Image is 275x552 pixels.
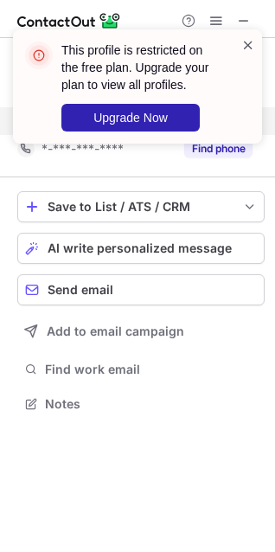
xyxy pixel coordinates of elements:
button: save-profile-one-click [17,191,265,222]
img: ContactOut v5.3.10 [17,10,121,31]
header: This profile is restricted on the free plan. Upgrade your plan to view all profiles. [61,42,221,93]
div: Save to List / ATS / CRM [48,200,234,214]
button: Notes [17,392,265,416]
button: Find work email [17,357,265,382]
span: Find work email [45,362,258,377]
button: Add to email campaign [17,316,265,347]
button: Upgrade Now [61,104,200,132]
img: error [25,42,53,69]
span: Upgrade Now [93,111,168,125]
button: AI write personalized message [17,233,265,264]
span: Send email [48,283,113,297]
span: Notes [45,396,258,412]
span: AI write personalized message [48,241,232,255]
button: Send email [17,274,265,305]
span: Add to email campaign [47,324,184,338]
